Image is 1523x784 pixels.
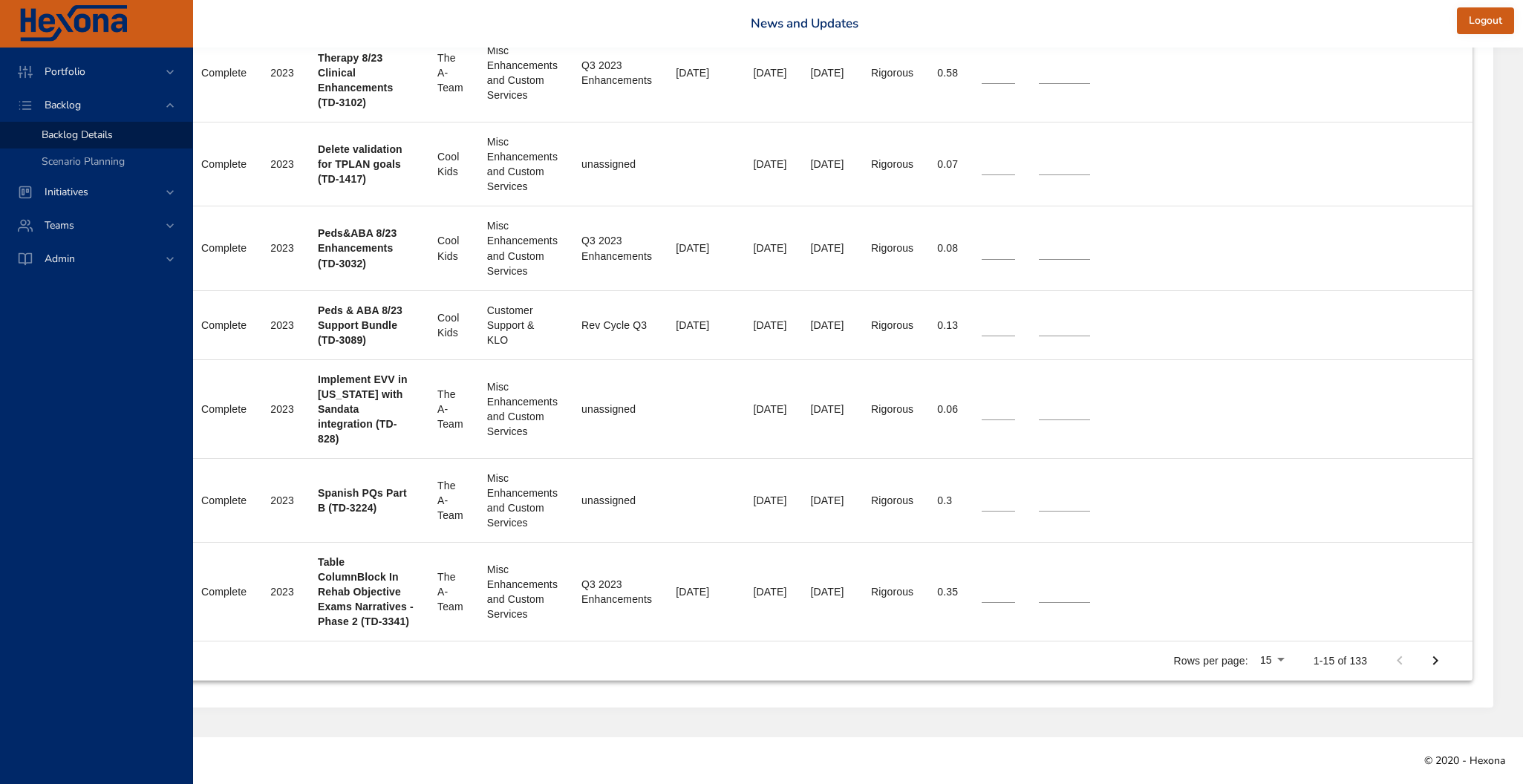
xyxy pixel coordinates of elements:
[754,241,787,255] div: [DATE]
[754,65,787,80] div: [DATE]
[811,318,847,333] div: [DATE]
[487,562,558,621] div: Misc Enhancements and Custom Services
[937,65,958,80] div: 0.58
[751,15,858,32] a: News and Updates
[871,65,913,80] div: Rigorous
[581,318,652,333] div: Rev Cycle Q3
[201,318,247,333] div: Complete
[871,584,913,599] div: Rigorous
[318,556,414,627] b: Table ColumnBlock In Rehab Objective Exams Narratives - Phase 2 (TD-3341)
[871,157,913,171] div: Rigorous
[754,157,787,171] div: [DATE]
[1424,754,1505,768] span: © 2020 - Hexona
[871,318,913,333] div: Rigorous
[318,304,402,346] b: Peds & ABA 8/23 Support Bundle (TD-3089)
[1418,643,1453,679] button: Next Page
[581,58,652,88] div: Q3 2023 Enhancements
[33,252,87,266] span: Admin
[581,233,652,263] div: Q3 2023 Enhancements
[33,218,86,232] span: Teams
[676,241,729,255] div: [DATE]
[937,241,958,255] div: 0.08
[487,134,558,194] div: Misc Enhancements and Custom Services
[487,471,558,530] div: Misc Enhancements and Custom Services
[318,227,397,269] b: Peds&ABA 8/23 Enhancements (TD-3032)
[33,65,97,79] span: Portfolio
[754,493,787,508] div: [DATE]
[871,493,913,508] div: Rigorous
[437,50,463,95] div: The A-Team
[676,584,729,599] div: [DATE]
[201,402,247,416] div: Complete
[581,577,652,607] div: Q3 2023 Enhancements
[201,584,247,599] div: Complete
[201,157,247,171] div: Complete
[318,373,408,445] b: Implement EVV in [US_STATE] with Sandata integration (TD-828)
[318,37,394,108] b: Adult and Core Therapy 8/23 Clinical Enhancements (TD-3102)
[811,157,847,171] div: [DATE]
[270,157,294,171] div: 2023
[1457,7,1514,35] button: Logout
[754,402,787,416] div: [DATE]
[937,157,958,171] div: 0.07
[754,318,787,333] div: [DATE]
[581,493,652,508] div: unassigned
[937,493,958,508] div: 0.3
[811,402,847,416] div: [DATE]
[937,318,958,333] div: 0.13
[42,128,113,142] span: Backlog Details
[437,569,463,614] div: The A-Team
[811,241,847,255] div: [DATE]
[270,584,294,599] div: 2023
[33,185,100,199] span: Initiatives
[937,584,958,599] div: 0.35
[270,318,294,333] div: 2023
[318,487,407,514] b: Spanish PQs Part B (TD-3224)
[437,233,463,263] div: Cool Kids
[871,241,913,255] div: Rigorous
[487,379,558,439] div: Misc Enhancements and Custom Services
[487,303,558,347] div: Customer Support & KLO
[811,65,847,80] div: [DATE]
[1469,12,1502,30] span: Logout
[318,143,402,185] b: Delete validation for TPLAN goals (TD-1417)
[201,65,247,80] div: Complete
[42,154,125,169] span: Scenario Planning
[487,218,558,278] div: Misc Enhancements and Custom Services
[33,98,93,112] span: Backlog
[1254,650,1290,672] div: 15
[581,402,652,416] div: unassigned
[270,402,294,416] div: 2023
[811,493,847,508] div: [DATE]
[270,241,294,255] div: 2023
[1314,653,1367,668] p: 1-15 of 133
[937,402,958,416] div: 0.06
[437,387,463,431] div: The A-Team
[18,5,129,42] img: Hexona
[270,493,294,508] div: 2023
[676,65,729,80] div: [DATE]
[437,149,463,179] div: Cool Kids
[201,493,247,508] div: Complete
[201,241,247,255] div: Complete
[754,584,787,599] div: [DATE]
[581,157,652,171] div: unassigned
[871,402,913,416] div: Rigorous
[487,43,558,102] div: Misc Enhancements and Custom Services
[437,478,463,523] div: The A-Team
[811,584,847,599] div: [DATE]
[676,318,729,333] div: [DATE]
[1174,653,1248,668] p: Rows per page:
[270,65,294,80] div: 2023
[437,310,463,340] div: Cool Kids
